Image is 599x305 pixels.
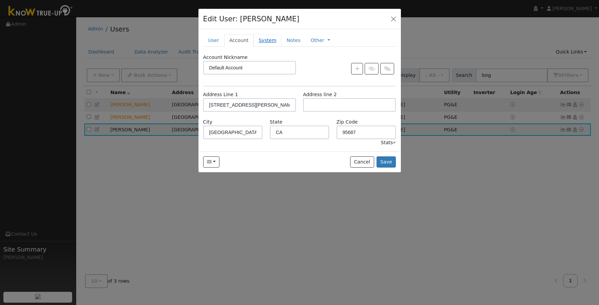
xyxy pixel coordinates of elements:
[311,37,324,44] a: Other
[351,63,363,74] button: Create New Account
[337,118,358,126] label: Zip Code
[380,63,394,74] button: Unlink Account
[270,118,282,126] label: State
[303,91,337,98] label: Address line 2
[203,34,224,47] a: User
[203,91,238,98] label: Address Line 1
[203,156,220,168] button: sglongino@gmail.com
[381,139,396,146] div: Stats
[377,156,396,168] button: Save
[281,34,305,47] a: Notes
[203,54,248,61] label: Account Nickname
[203,14,300,24] h4: Edit User: [PERSON_NAME]
[254,34,282,47] a: System
[203,118,213,126] label: City
[350,156,374,168] button: Cancel
[365,63,379,74] button: Link Account
[224,34,254,47] a: Account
